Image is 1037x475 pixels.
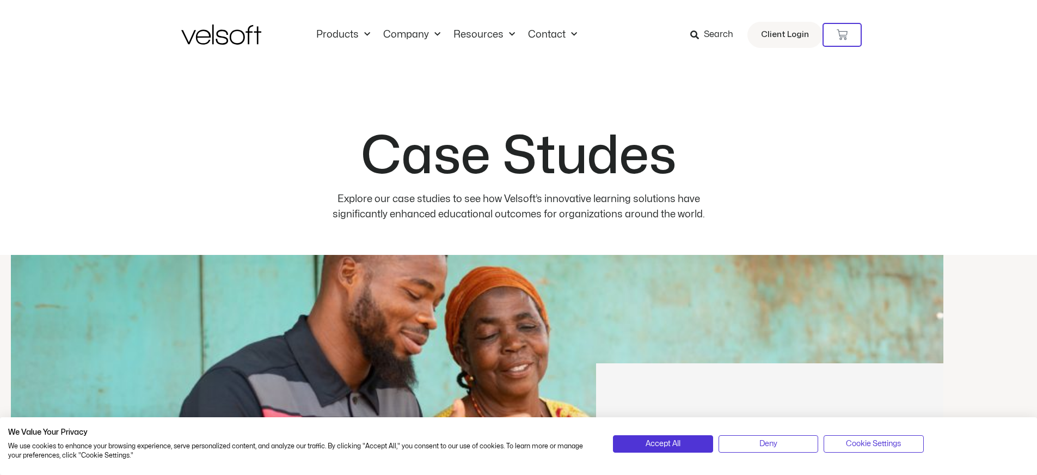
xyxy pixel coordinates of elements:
a: ContactMenu Toggle [521,29,584,41]
nav: Menu [310,29,584,41]
button: Accept all cookies [613,435,713,453]
span: Search [704,28,733,42]
a: Search [690,26,741,44]
a: ProductsMenu Toggle [310,29,377,41]
h1: Case Studes [361,131,677,183]
a: ResourcesMenu Toggle [447,29,521,41]
img: Velsoft Training Materials [181,25,261,45]
span: Client Login [761,28,809,42]
h2: We Value Your Privacy [8,428,597,437]
a: CompanyMenu Toggle [377,29,447,41]
p: Explore our case studies to see how Velsoft’s innovative learning solutions have significantly en... [328,192,709,222]
a: Client Login [747,22,823,48]
span: Deny [759,438,777,450]
iframe: chat widget [899,451,1032,475]
button: Adjust cookie preferences [824,435,923,453]
p: We use cookies to enhance your browsing experience, serve personalized content, and analyze our t... [8,442,597,460]
span: Cookie Settings [846,438,901,450]
button: Deny all cookies [719,435,818,453]
iframe: chat widget [908,421,992,465]
span: Accept All [646,438,680,450]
